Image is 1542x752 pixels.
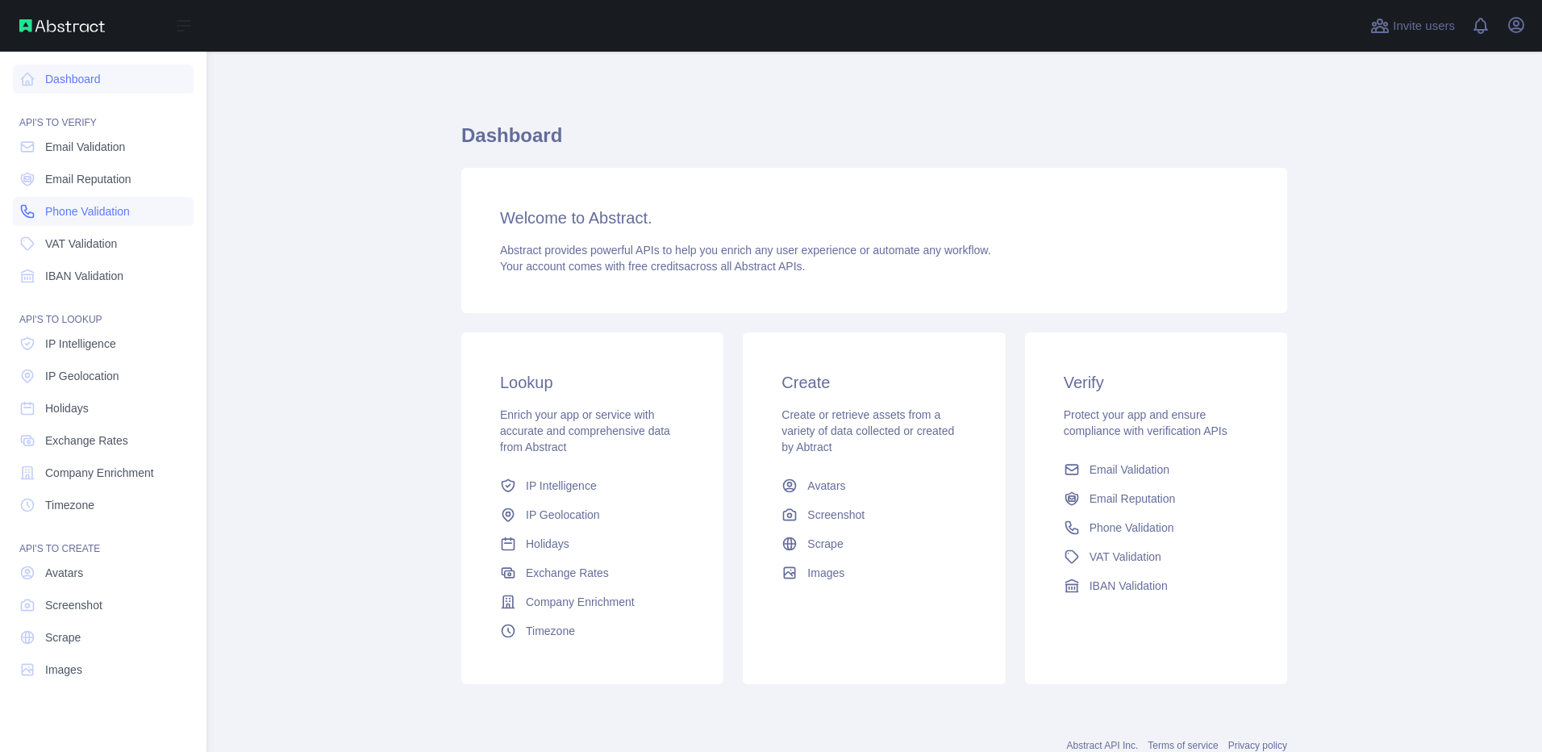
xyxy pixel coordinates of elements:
[13,558,194,587] a: Avatars
[775,471,973,500] a: Avatars
[1057,484,1255,513] a: Email Reputation
[526,507,600,523] span: IP Geolocation
[13,261,194,290] a: IBAN Validation
[13,97,194,129] div: API'S TO VERIFY
[1057,542,1255,571] a: VAT Validation
[13,591,194,620] a: Screenshot
[1057,513,1255,542] a: Phone Validation
[1393,17,1455,36] span: Invite users
[13,165,194,194] a: Email Reputation
[45,368,119,384] span: IP Geolocation
[45,171,131,187] span: Email Reputation
[45,139,125,155] span: Email Validation
[1367,13,1458,39] button: Invite users
[13,426,194,455] a: Exchange Rates
[45,236,117,252] span: VAT Validation
[807,478,845,494] span: Avatars
[13,394,194,423] a: Holidays
[1067,740,1139,751] a: Abstract API Inc.
[1090,462,1169,478] span: Email Validation
[494,529,691,558] a: Holidays
[775,500,973,529] a: Screenshot
[13,491,194,520] a: Timezone
[781,371,966,394] h3: Create
[45,662,82,678] span: Images
[13,65,194,94] a: Dashboard
[45,432,128,449] span: Exchange Rates
[526,478,597,494] span: IP Intelligence
[45,497,94,513] span: Timezone
[45,565,83,581] span: Avatars
[494,471,691,500] a: IP Intelligence
[1064,408,1227,437] span: Protect your app and ensure compliance with verification APIs
[500,371,685,394] h3: Lookup
[13,655,194,684] a: Images
[1057,455,1255,484] a: Email Validation
[526,623,575,639] span: Timezone
[494,500,691,529] a: IP Geolocation
[807,565,844,581] span: Images
[13,361,194,391] a: IP Geolocation
[526,536,569,552] span: Holidays
[45,597,102,613] span: Screenshot
[13,329,194,358] a: IP Intelligence
[807,507,865,523] span: Screenshot
[13,523,194,555] div: API'S TO CREATE
[775,558,973,587] a: Images
[494,587,691,616] a: Company Enrichment
[628,260,684,273] span: free credits
[500,260,805,273] span: Your account comes with across all Abstract APIs.
[13,623,194,652] a: Scrape
[19,19,105,32] img: Abstract API
[1090,491,1176,507] span: Email Reputation
[1090,578,1168,594] span: IBAN Validation
[500,207,1248,229] h3: Welcome to Abstract.
[1148,740,1218,751] a: Terms of service
[13,197,194,226] a: Phone Validation
[45,629,81,645] span: Scrape
[500,244,991,257] span: Abstract provides powerful APIs to help you enrich any user experience or automate any workflow.
[781,408,954,453] span: Create or retrieve assets from a variety of data collected or created by Abtract
[461,123,1287,161] h1: Dashboard
[1228,740,1287,751] a: Privacy policy
[494,558,691,587] a: Exchange Rates
[45,268,123,284] span: IBAN Validation
[500,408,670,453] span: Enrich your app or service with accurate and comprehensive data from Abstract
[45,400,89,416] span: Holidays
[13,229,194,258] a: VAT Validation
[1090,520,1174,536] span: Phone Validation
[807,536,843,552] span: Scrape
[45,203,130,219] span: Phone Validation
[45,336,116,352] span: IP Intelligence
[775,529,973,558] a: Scrape
[13,132,194,161] a: Email Validation
[526,594,635,610] span: Company Enrichment
[45,465,154,481] span: Company Enrichment
[494,616,691,645] a: Timezone
[1090,549,1161,565] span: VAT Validation
[526,565,609,581] span: Exchange Rates
[1057,571,1255,600] a: IBAN Validation
[13,458,194,487] a: Company Enrichment
[13,294,194,326] div: API'S TO LOOKUP
[1064,371,1248,394] h3: Verify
